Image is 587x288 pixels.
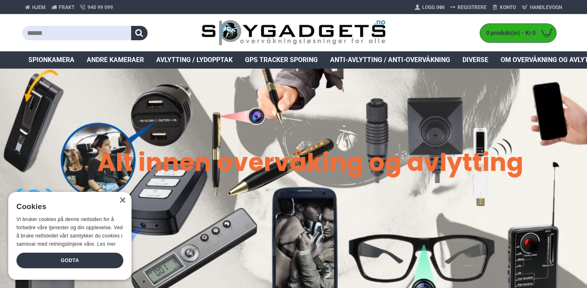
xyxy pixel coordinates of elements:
a: Diverse [456,51,495,69]
span: Avlytting / Lydopptak [156,55,233,65]
span: Vi bruker cookies på denne nettsiden for å forbedre våre tjenester og din opplevelse. Ved å bruke... [16,217,123,247]
a: Handlevogn [519,1,565,14]
span: 0 produkt(er) - Kr 0 [480,29,538,37]
a: Logg Inn [412,1,447,14]
a: 0 produkt(er) - Kr 0 [480,24,556,42]
span: Anti-avlytting / Anti-overvåkning [330,55,450,65]
img: SpyGadgets.no [201,20,386,46]
span: Logg Inn [422,4,444,11]
div: Godta [16,253,123,268]
span: Konto [500,4,516,11]
a: Registrere [447,1,490,14]
span: Frakt [59,4,74,11]
span: 940 99 099 [88,4,113,11]
a: Spionkamera [22,51,81,69]
a: Anti-avlytting / Anti-overvåkning [324,51,456,69]
div: Close [119,198,125,204]
a: Andre kameraer [81,51,150,69]
div: Cookies [16,198,118,216]
a: Avlytting / Lydopptak [150,51,239,69]
span: Hjem [32,4,46,11]
a: GPS Tracker Sporing [239,51,324,69]
span: Spionkamera [28,55,74,65]
span: Andre kameraer [87,55,144,65]
span: Handlevogn [530,4,562,11]
span: Diverse [462,55,488,65]
span: GPS Tracker Sporing [245,55,318,65]
span: Registrere [458,4,487,11]
a: Konto [490,1,519,14]
a: Les mer, opens a new window [97,241,116,247]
